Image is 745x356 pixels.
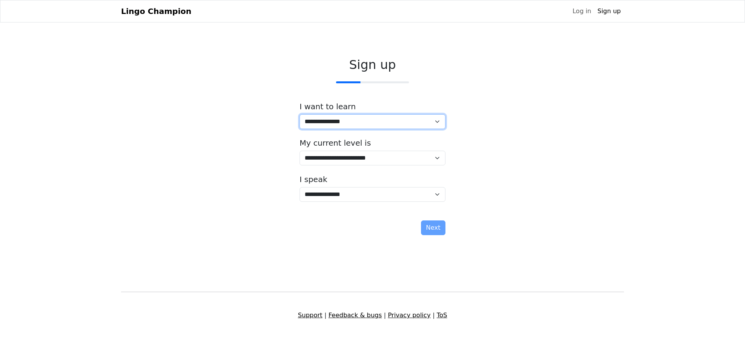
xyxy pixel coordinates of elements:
[300,57,445,72] h2: Sign up
[569,3,594,19] a: Log in
[594,3,624,19] a: Sign up
[300,102,356,111] label: I want to learn
[121,3,191,19] a: Lingo Champion
[388,311,431,319] a: Privacy policy
[328,311,382,319] a: Feedback & bugs
[300,175,327,184] label: I speak
[437,311,447,319] a: ToS
[116,311,629,320] div: | | |
[298,311,322,319] a: Support
[300,138,371,148] label: My current level is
